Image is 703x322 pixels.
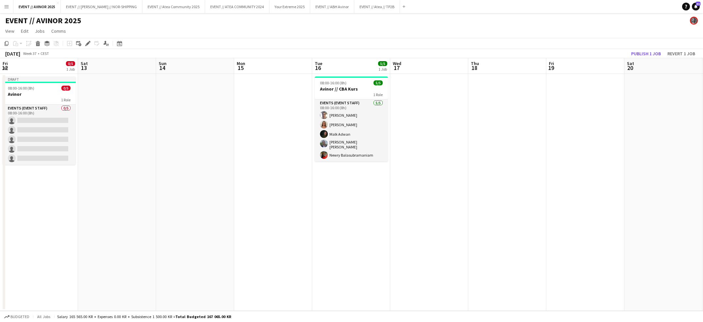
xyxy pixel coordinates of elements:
span: Week 37 [22,51,38,56]
app-job-card: Draft08:00-16:00 (8h)0/5Avinor1 RoleEvents (Event Staff)0/508:00-16:00 (8h) [3,76,76,165]
app-card-role: Events (Event Staff)5/508:00-16:00 (8h)[PERSON_NAME][PERSON_NAME]Malk Adwan[PERSON_NAME] [PERSON_... [315,99,388,161]
span: Wed [393,60,401,66]
div: CEST [40,51,49,56]
button: EVENT // Atea // TP2B [354,0,400,13]
h3: Avinor [3,91,76,97]
span: Sat [81,60,88,66]
button: Your Extreme 2025 [269,0,310,13]
span: 0/5 [66,61,75,66]
span: 14 [158,64,167,72]
span: Comms [51,28,66,34]
span: View [5,28,14,34]
span: Fri [3,60,8,66]
span: Tue [315,60,322,66]
div: 1 Job [378,67,387,72]
div: 1 Job [66,67,75,72]
span: All jobs [36,314,52,319]
a: 31 [692,3,700,10]
h3: Avinor // CBA Kurs [315,86,388,92]
a: Comms [49,27,69,35]
span: Edit [21,28,28,34]
span: 19 [548,64,554,72]
span: 13 [80,64,88,72]
span: 17 [392,64,401,72]
button: Budgeted [3,313,30,320]
button: Publish 1 job [629,49,663,58]
span: Jobs [35,28,45,34]
span: 08:00-16:00 (8h) [320,80,346,85]
button: EVENT // ABH Avinor [310,0,354,13]
app-job-card: 08:00-16:00 (8h)5/5Avinor // CBA Kurs1 RoleEvents (Event Staff)5/508:00-16:00 (8h)[PERSON_NAME][P... [315,76,388,161]
span: 1 Role [373,92,383,97]
span: 5/5 [374,80,383,85]
div: Draft [3,76,76,82]
span: Budgeted [10,314,29,319]
span: Fri [549,60,554,66]
span: Sat [627,60,634,66]
a: View [3,27,17,35]
span: Mon [237,60,245,66]
span: Total Budgeted 167 065.00 KR [175,314,231,319]
span: 20 [626,64,634,72]
app-user-avatar: Tarjei Tuv [690,17,698,25]
span: 31 [696,2,700,6]
div: Salary 165 565.00 KR + Expenses 0.00 KR + Subsistence 1 500.00 KR = [57,314,231,319]
span: 08:00-16:00 (8h) [8,86,34,91]
button: EVENT // AVINOR 2025 [13,0,61,13]
button: EVENT // ATEA COMMUNITY 2024 [205,0,269,13]
span: 15 [236,64,245,72]
button: EVENT // Atea Community 2025 [142,0,205,13]
a: Edit [18,27,31,35]
button: Revert 1 job [665,49,698,58]
a: Jobs [32,27,47,35]
span: 12 [2,64,8,72]
span: 5/5 [378,61,387,66]
span: 0/5 [61,86,71,91]
span: Sun [159,60,167,66]
div: [DATE] [5,50,20,57]
span: 1 Role [61,97,71,102]
span: 16 [314,64,322,72]
h1: EVENT // AVINOR 2025 [5,16,81,25]
span: Thu [471,60,479,66]
app-card-role: Events (Event Staff)0/508:00-16:00 (8h) [3,105,76,165]
button: EVENT // [PERSON_NAME] // NOR-SHIPPING [61,0,142,13]
span: 18 [470,64,479,72]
